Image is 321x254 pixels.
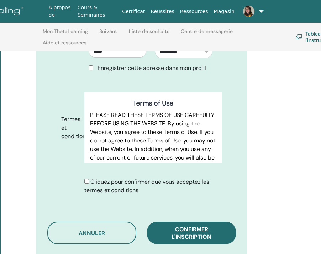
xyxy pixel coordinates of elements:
[147,222,236,244] button: Confirmer l'inscription
[119,5,148,18] a: Certificat
[90,111,216,205] p: PLEASE READ THESE TERMS OF USE CAREFULLY BEFORE USING THE WEBSITE. By using the Website, you agre...
[99,28,117,40] a: Suivant
[75,1,119,22] a: Cours & Séminaires
[90,98,216,108] h3: Terms of Use
[243,6,254,17] img: default.png
[172,226,211,241] span: Confirmer l'inscription
[84,178,209,194] span: Cliquez pour confirmer que vous acceptez les termes et conditions
[177,5,211,18] a: Ressources
[129,28,169,40] a: Liste de souhaits
[46,1,75,22] a: À propos de
[43,40,86,51] a: Aide et ressources
[79,229,105,237] span: Annuler
[295,34,302,39] img: chalkboard-teacher.svg
[43,28,88,40] a: Mon ThetaLearning
[148,5,177,18] a: Réussites
[98,64,206,72] span: Enregistrer cette adresse dans mon profil
[47,222,136,244] button: Annuler
[211,5,237,18] a: Magasin
[181,28,233,40] a: Centre de messagerie
[56,113,84,143] label: Termes et conditions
